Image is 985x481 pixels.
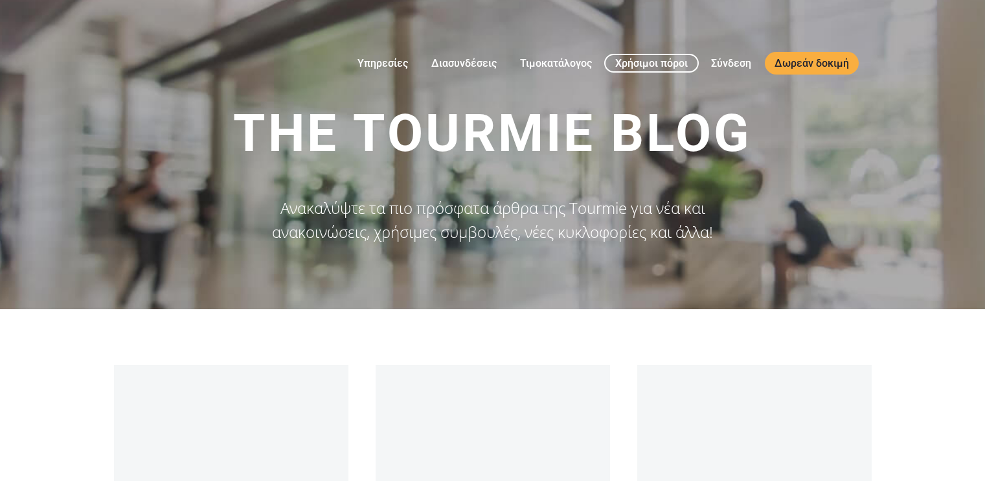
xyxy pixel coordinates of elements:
[701,55,761,71] a: Σύνδεση
[422,55,506,71] a: Διασυνδέσεις
[510,55,602,71] a: Τιμοκατάλογος
[604,54,699,73] a: Χρήσιμοι πόροι
[272,197,713,242] span: Ανακαλύψτε τα πιο πρόσφατα άρθρα της Tourmie για νέα και ανακοινώσεις, χρήσιμες συμβουλές, νέες κ...
[765,52,859,75] a: Δωρεάν δοκιμή
[348,55,418,71] a: Υπηρεσίες
[233,103,752,164] span: The Tourmie Blog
